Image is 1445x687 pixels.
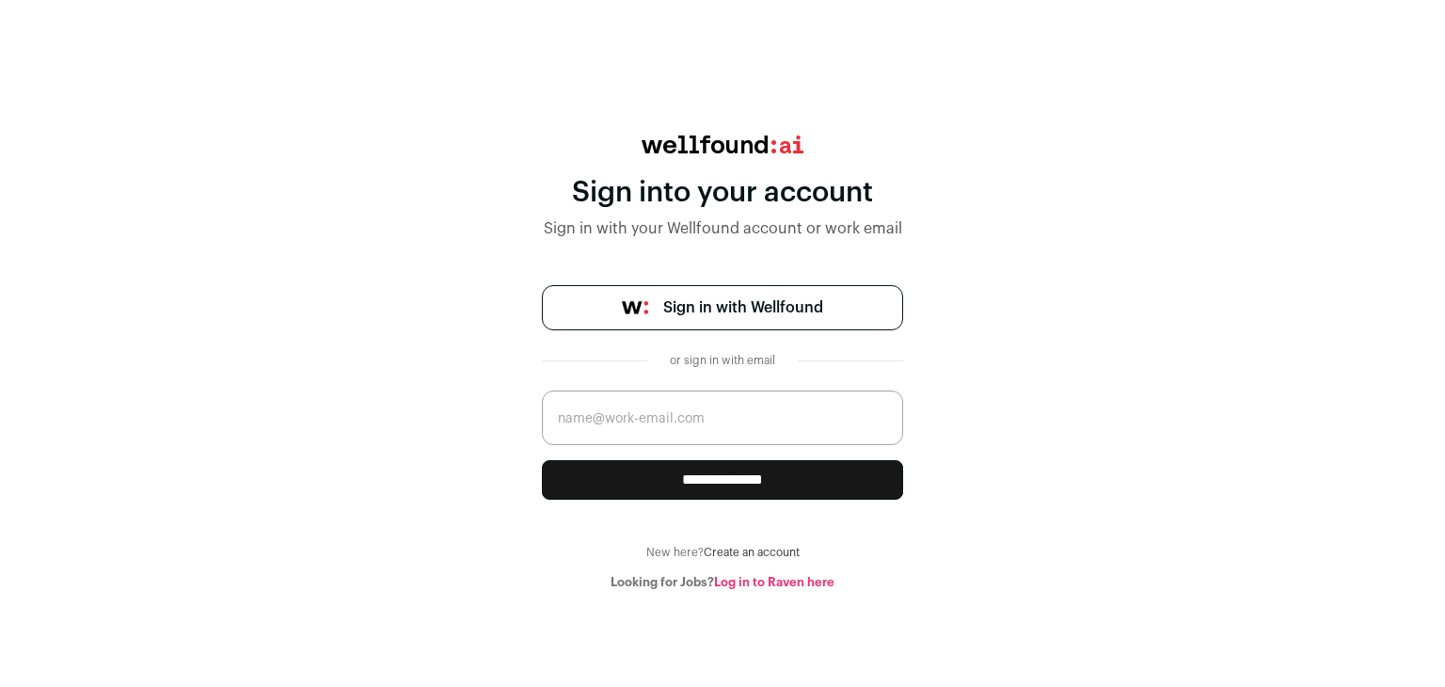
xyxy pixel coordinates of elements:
[642,136,803,153] img: wellfound:ai
[542,285,903,330] a: Sign in with Wellfound
[542,545,903,560] div: New here?
[542,176,903,210] div: Sign into your account
[714,576,834,588] a: Log in to Raven here
[622,301,648,314] img: wellfound-symbol-flush-black-fb3c872781a75f747ccb3a119075da62bfe97bd399995f84a933054e44a575c4.png
[542,391,903,445] input: name@work-email.com
[542,217,903,240] div: Sign in with your Wellfound account or work email
[662,353,783,368] div: or sign in with email
[663,296,823,319] span: Sign in with Wellfound
[542,575,903,590] div: Looking for Jobs?
[704,547,800,558] a: Create an account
